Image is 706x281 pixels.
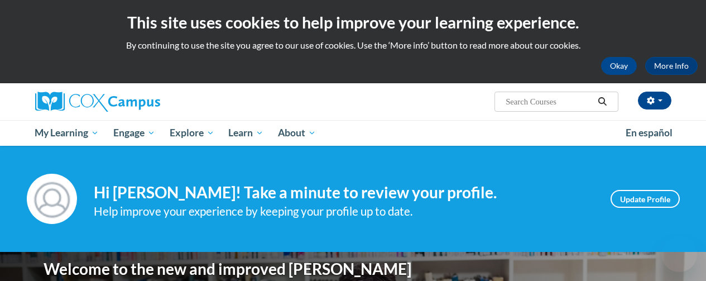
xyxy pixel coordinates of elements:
button: Account Settings [638,92,671,109]
a: En español [618,121,680,145]
a: Learn [221,120,271,146]
span: Learn [228,126,263,140]
a: Update Profile [611,190,680,208]
img: Cox Campus [35,92,160,112]
a: Cox Campus [35,92,236,112]
iframe: Button to launch messaging window [661,236,697,272]
img: Profile Image [27,174,77,224]
input: Search Courses [505,95,594,108]
a: Explore [162,120,222,146]
span: Explore [170,126,214,140]
a: More Info [645,57,698,75]
span: About [278,126,316,140]
a: About [271,120,323,146]
div: Help improve your experience by keeping your profile up to date. [94,202,594,221]
a: Engage [106,120,162,146]
h4: Hi [PERSON_NAME]! Take a minute to review your profile. [94,183,594,202]
h2: This site uses cookies to help improve your learning experience. [8,11,698,34]
span: En español [626,127,673,139]
button: Okay [601,57,637,75]
p: By continuing to use the site you agree to our use of cookies. Use the ‘More info’ button to read... [8,39,698,51]
div: Main menu [27,120,680,146]
button: Search [594,95,611,108]
a: My Learning [28,120,107,146]
span: My Learning [35,126,99,140]
span: Engage [113,126,155,140]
